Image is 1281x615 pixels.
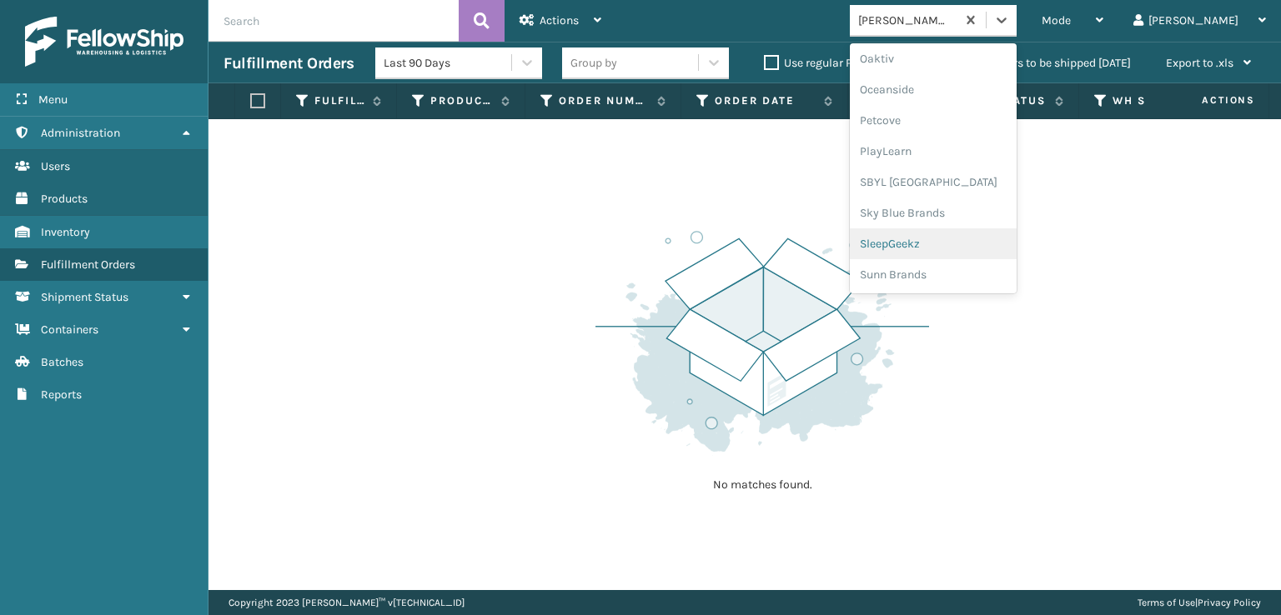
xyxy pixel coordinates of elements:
[41,257,135,272] span: Fulfillment Orders
[1149,87,1265,114] span: Actions
[850,105,1017,136] div: Petcove
[764,56,934,70] label: Use regular Palletizing mode
[38,92,68,107] span: Menu
[224,53,354,73] h3: Fulfillment Orders
[1138,590,1261,615] div: |
[850,167,1017,197] div: SBYL [GEOGRAPHIC_DATA]
[850,43,1017,74] div: Oaktiv
[41,126,120,140] span: Administration
[41,159,70,173] span: Users
[850,259,1017,290] div: Sunn Brands
[998,93,1047,108] label: Status
[1166,56,1233,70] span: Export to .xls
[540,13,579,27] span: Actions
[850,136,1017,167] div: PlayLearn
[25,17,183,67] img: logo
[314,93,364,108] label: Fulfillment Order Id
[430,93,493,108] label: Product SKU
[41,225,90,239] span: Inventory
[969,56,1131,70] label: Orders to be shipped [DATE]
[1138,597,1195,608] a: Terms of Use
[850,228,1017,259] div: SleepGeekz
[384,54,513,72] div: Last 90 Days
[41,355,83,369] span: Batches
[850,197,1017,228] div: Sky Blue Brands
[41,387,82,402] span: Reports
[41,322,98,337] span: Containers
[41,290,128,304] span: Shipment Status
[850,74,1017,105] div: Oceanside
[1042,13,1071,27] span: Mode
[858,12,957,29] div: [PERSON_NAME] Brands
[715,93,816,108] label: Order Date
[41,192,88,206] span: Products
[1113,93,1213,108] label: WH Ship By Date
[559,93,649,108] label: Order Number
[229,590,465,615] p: Copyright 2023 [PERSON_NAME]™ v [TECHNICAL_ID]
[1198,597,1261,608] a: Privacy Policy
[570,54,617,72] div: Group by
